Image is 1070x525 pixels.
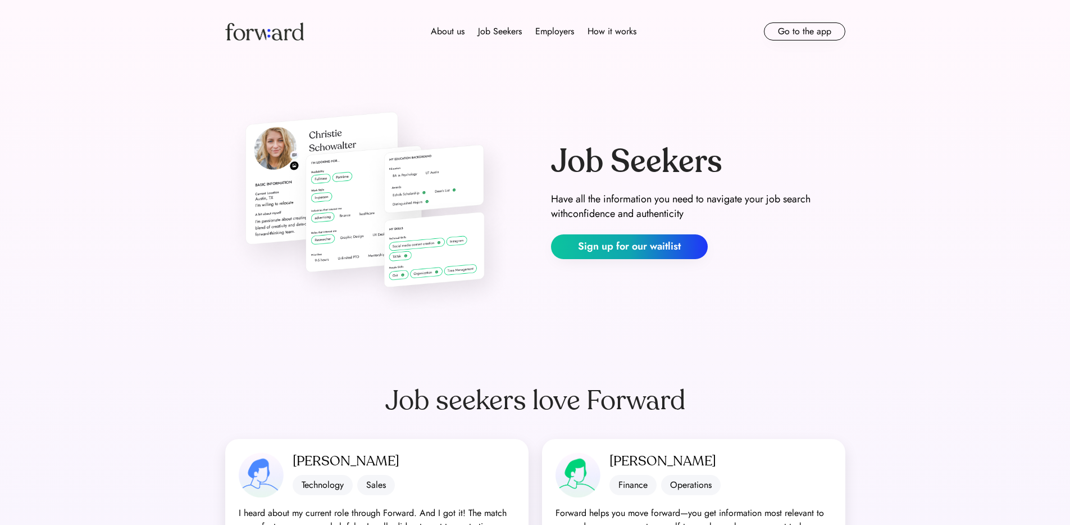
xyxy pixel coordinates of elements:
[609,475,657,495] div: Finance
[551,192,845,220] div: Have all the information you need to navigate your job search withconfidence and authenticity
[239,452,284,497] img: headshot_job-seeker.png
[225,85,520,318] img: job-seekers-hero-image.png
[431,25,465,38] div: About us
[225,22,304,40] img: Forward logo
[293,452,515,470] div: [PERSON_NAME]
[535,25,574,38] div: Employers
[609,452,832,470] div: [PERSON_NAME]
[478,25,522,38] div: Job Seekers
[385,385,685,417] div: Job seekers love Forward
[556,452,600,497] img: headshot_employer.png
[764,22,845,40] button: Go to the app
[357,475,395,495] div: Sales
[661,475,721,495] div: Operations
[551,144,722,179] div: Job Seekers
[293,475,353,495] div: Technology
[551,234,708,259] button: Sign up for our waitlist
[588,25,636,38] div: How it works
